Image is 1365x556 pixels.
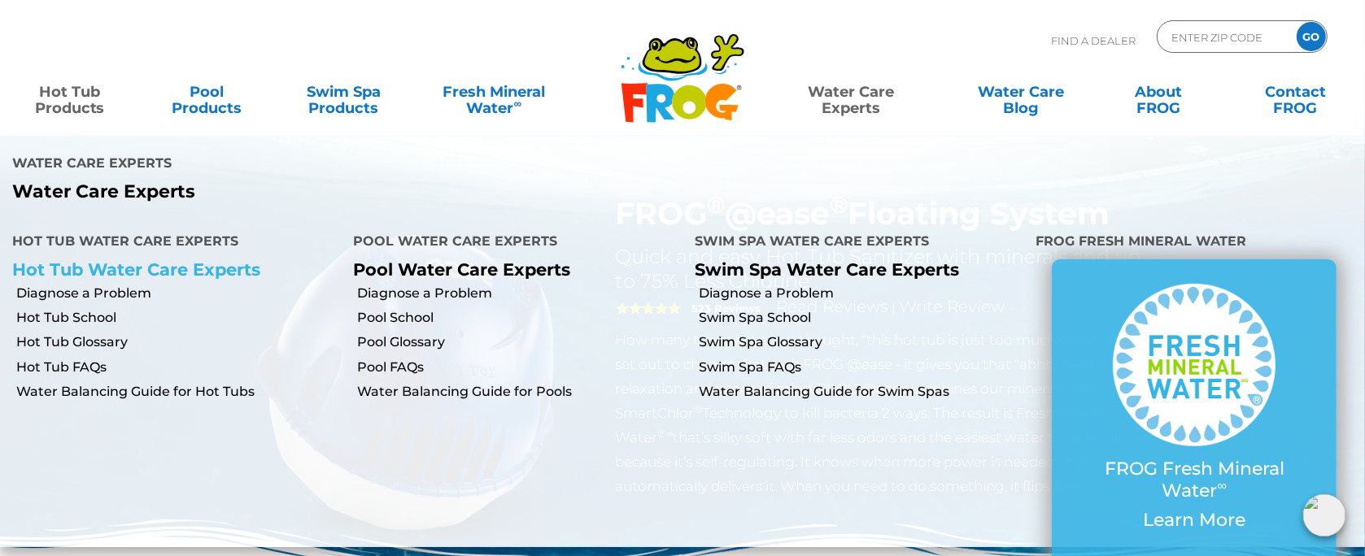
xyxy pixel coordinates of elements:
[16,309,342,327] a: Hot Tub School
[765,76,938,108] a: Water CareExperts
[16,285,342,302] a: Diagnose a Problem
[358,383,683,401] a: Water Balancing Guide for Pools
[12,259,260,280] a: Hot Tub Water Care Experts
[699,358,1024,376] a: Swim Spa FAQs
[699,383,1024,401] a: Water Balancing Guide for Swim Spas
[12,149,670,181] h4: Water Care Experts
[358,358,683,376] a: Pool FAQs
[1051,20,1136,61] p: Find A Dealer
[354,227,671,259] h4: Pool Water Care Experts
[699,285,1024,302] a: Diagnose a Problem
[695,259,959,280] a: Swim Spa Water Care Experts
[358,285,683,302] a: Diagnose a Problem
[1297,22,1326,51] input: GO
[16,358,342,376] a: Hot Tub FAQs
[16,383,342,401] a: Water Balancing Guide for Hot Tubs
[1084,458,1304,502] p: FROG Fresh Mineral Water
[427,76,560,108] a: Fresh MineralWater∞
[1170,25,1280,49] input: Zip Code Form
[513,97,521,110] sup: ∞
[695,227,1012,259] h4: Swim Spa Water Care Experts
[1303,494,1345,536] img: openIcon
[1036,227,1354,259] h4: FROG Fresh Mineral Water
[12,181,670,202] p: Water Care Experts
[16,76,123,108] a: Hot TubProducts
[699,333,1024,351] a: Swim Spa Glossary
[358,333,683,351] a: Pool Glossary
[1242,76,1349,108] a: ContactFROG
[16,333,342,351] a: Hot Tub Glossary
[358,309,683,327] a: Pool School
[1084,510,1304,531] p: Learn More
[1218,477,1228,493] sup: ∞
[968,76,1075,108] a: Water CareBlog
[1105,76,1211,108] a: AboutFROG
[153,76,259,108] a: PoolProducts
[1084,284,1304,539] a: FROG Fresh Mineral Water∞ Learn More
[12,227,329,259] h4: Hot Tub Water Care Experts
[290,76,397,108] a: Swim SpaProducts
[699,309,1024,327] a: Swim Spa School
[354,259,571,280] a: Pool Water Care Experts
